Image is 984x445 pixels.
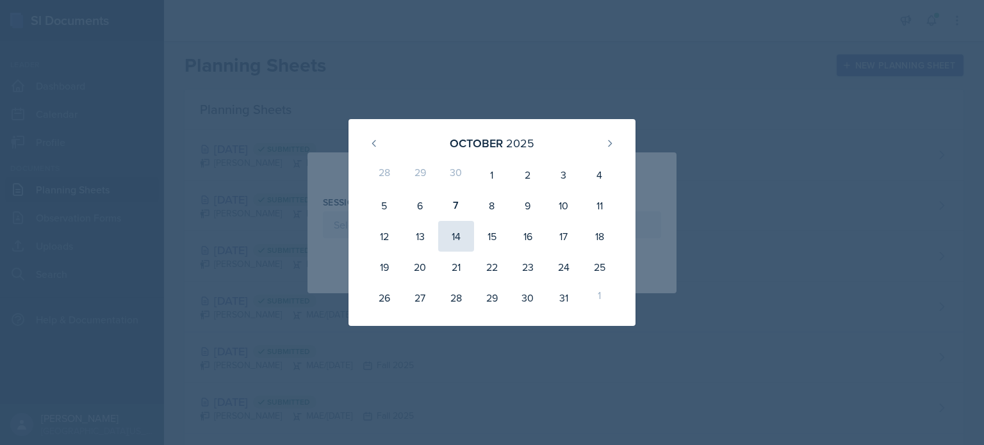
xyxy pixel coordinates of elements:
[438,159,474,190] div: 30
[474,221,510,252] div: 15
[366,190,402,221] div: 5
[450,134,503,152] div: October
[474,190,510,221] div: 8
[402,282,438,313] div: 27
[474,159,510,190] div: 1
[510,159,546,190] div: 2
[438,221,474,252] div: 14
[582,221,618,252] div: 18
[510,190,546,221] div: 9
[506,134,534,152] div: 2025
[366,282,402,313] div: 26
[510,282,546,313] div: 30
[438,282,474,313] div: 28
[546,190,582,221] div: 10
[582,190,618,221] div: 11
[366,252,402,282] div: 19
[402,221,438,252] div: 13
[546,252,582,282] div: 24
[546,282,582,313] div: 31
[438,252,474,282] div: 21
[474,252,510,282] div: 22
[366,221,402,252] div: 12
[402,159,438,190] div: 29
[510,252,546,282] div: 23
[582,159,618,190] div: 4
[402,190,438,221] div: 6
[582,282,618,313] div: 1
[546,221,582,252] div: 17
[366,159,402,190] div: 28
[546,159,582,190] div: 3
[438,190,474,221] div: 7
[510,221,546,252] div: 16
[402,252,438,282] div: 20
[582,252,618,282] div: 25
[474,282,510,313] div: 29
